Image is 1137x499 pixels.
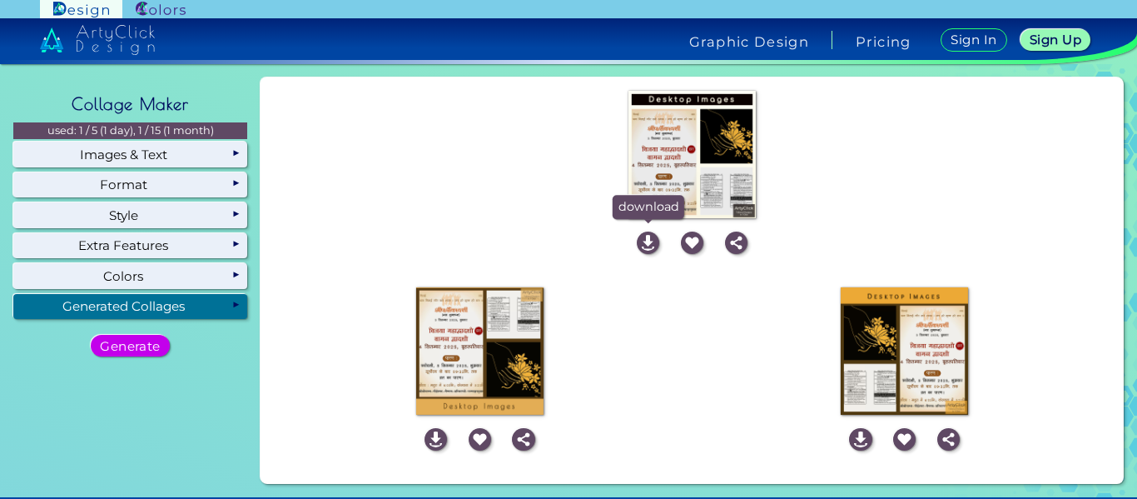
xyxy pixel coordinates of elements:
[512,428,534,451] img: icon_share_white.svg
[689,35,809,48] h4: Graphic Design
[136,2,186,17] img: ArtyClick Colors logo
[40,25,155,55] img: artyclick_design_logo_white_combined_path.svg
[856,35,911,48] a: Pricing
[951,33,996,46] h5: Sign In
[613,195,684,219] p: download
[13,142,247,167] div: Images & Text
[637,232,659,254] img: icon_download_white.svg
[941,28,1007,52] a: Sign In
[725,232,747,254] img: icon_share_white.svg
[13,202,247,227] div: Style
[849,428,871,451] img: icon_download_white.svg
[13,172,247,197] div: Format
[13,294,247,319] div: Generated Collages
[13,122,247,139] p: used: 1 / 5 (1 day), 1 / 15 (1 month)
[1020,29,1091,51] a: Sign Up
[469,428,491,451] img: icon_favourite_white.svg
[100,340,161,352] h5: Generate
[1030,33,1081,46] h5: Sign Up
[681,232,703,254] img: icon_favourite_white.svg
[63,86,198,122] h2: Collage Maker
[13,233,247,258] div: Extra Features
[937,428,960,451] img: icon_share_white.svg
[13,263,247,288] div: Colors
[893,428,916,451] img: icon_favourite_white.svg
[425,428,447,451] img: icon_download_white.svg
